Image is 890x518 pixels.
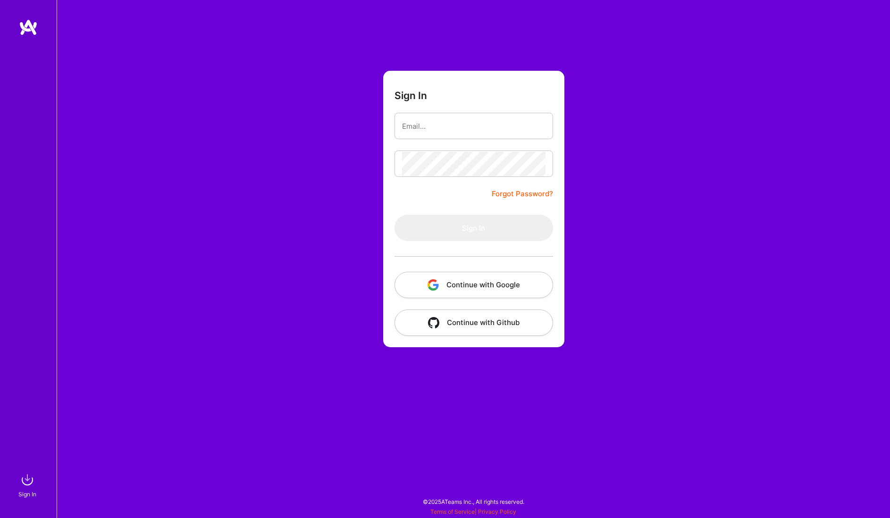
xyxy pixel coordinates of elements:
button: Continue with Google [395,272,553,298]
input: Email... [402,114,546,138]
span: | [430,508,516,515]
button: Sign In [395,215,553,241]
a: Privacy Policy [478,508,516,515]
img: logo [19,19,38,36]
img: sign in [18,470,37,489]
div: Sign In [18,489,36,499]
a: Forgot Password? [492,188,553,200]
a: sign inSign In [20,470,37,499]
a: Terms of Service [430,508,475,515]
h3: Sign In [395,90,427,101]
div: © 2025 ATeams Inc., All rights reserved. [57,490,890,513]
img: icon [428,317,439,328]
img: icon [428,279,439,291]
button: Continue with Github [395,309,553,336]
